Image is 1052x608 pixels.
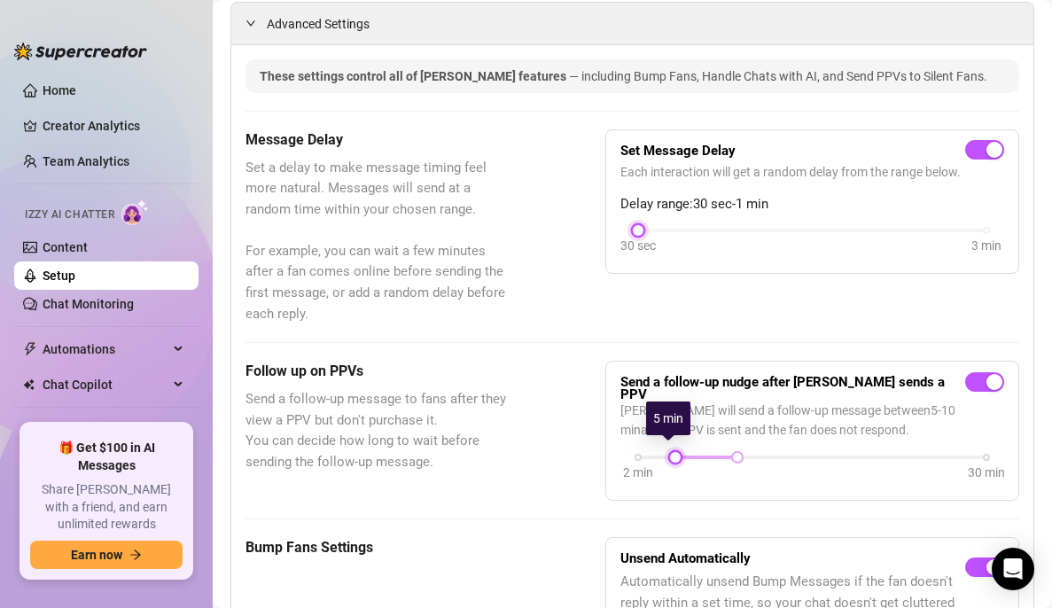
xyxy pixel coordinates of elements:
h5: Bump Fans Settings [245,537,517,558]
span: Send a follow-up message to fans after they view a PPV but don't purchase it. You can decide how ... [245,389,517,472]
span: thunderbolt [23,342,37,356]
span: arrow-right [129,549,142,561]
div: 5 min [646,401,690,435]
a: Team Analytics [43,154,129,168]
div: Open Intercom Messenger [992,548,1034,590]
span: Izzy AI Chatter [25,207,114,223]
strong: Send a follow-up nudge after [PERSON_NAME] sends a PPV [620,374,945,402]
span: Automations [43,335,168,363]
span: [PERSON_NAME] will send a follow-up message between 5 - 10 min after a PPV is sent and the fan do... [620,401,1004,440]
a: Chat Monitoring [43,297,134,311]
span: Share [PERSON_NAME] with a friend, and earn unlimited rewards [30,481,183,534]
div: 2 min [623,463,653,482]
span: 🎁 Get $100 in AI Messages [30,440,183,474]
div: expanded [245,13,267,33]
a: Home [43,83,76,97]
a: Setup [43,269,75,283]
div: 30 sec [620,236,656,255]
h5: Follow up on PPVs [245,361,517,382]
h5: Message Delay [245,129,517,151]
div: 30 min [968,463,1005,482]
span: These settings control all of [PERSON_NAME] features [260,69,569,83]
span: expanded [245,18,256,28]
strong: Set Message Delay [620,143,736,159]
button: Earn nowarrow-right [30,541,183,569]
a: Creator Analytics [43,112,184,140]
span: Earn now [71,548,122,562]
div: 3 min [971,236,1001,255]
span: Delay range: 30 sec - 1 min [620,194,1004,215]
img: Chat Copilot [23,378,35,391]
a: Content [43,240,88,254]
span: Advanced Settings [267,14,370,34]
span: Set a delay to make message timing feel more natural. Messages will send at a random time within ... [245,158,517,325]
span: Each interaction will get a random delay from the range below. [620,162,1004,182]
span: Chat Copilot [43,370,168,399]
strong: Unsend Automatically [620,550,751,566]
img: logo-BBDzfeDw.svg [14,43,147,60]
span: — including Bump Fans, Handle Chats with AI, and Send PPVs to Silent Fans. [569,69,987,83]
img: AI Chatter [121,199,149,225]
